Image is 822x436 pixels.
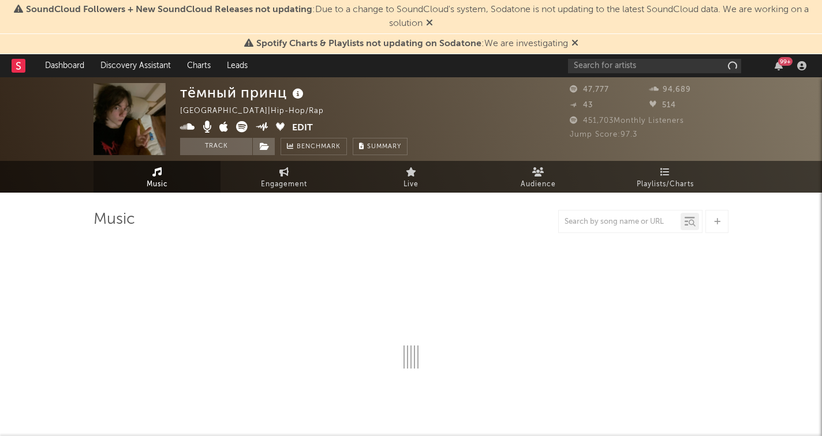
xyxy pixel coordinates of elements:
span: : Due to a change to SoundCloud's system, Sodatone is not updating to the latest SoundCloud data.... [26,5,809,28]
a: Playlists/Charts [601,161,728,193]
a: Live [348,161,474,193]
span: Jump Score: 97.3 [570,131,637,138]
span: 451,703 Monthly Listeners [570,117,684,125]
a: Discovery Assistant [92,54,179,77]
input: Search for artists [568,59,741,73]
button: Track [180,138,252,155]
span: Playlists/Charts [637,178,694,191]
span: Dismiss [426,19,433,28]
input: Search by song name or URL [559,217,681,227]
a: Music [94,161,221,193]
span: 514 [649,102,676,109]
button: Edit [292,121,313,136]
a: Benchmark [281,138,347,155]
span: Live [403,178,419,191]
div: [GEOGRAPHIC_DATA] | Hip-Hop/Rap [180,104,337,118]
a: Leads [219,54,256,77]
span: 47,777 [570,86,609,93]
div: тёмный принц [180,83,307,102]
span: Spotify Charts & Playlists not updating on Sodatone [256,39,481,48]
a: Dashboard [37,54,92,77]
span: Audience [521,178,556,191]
span: Summary [367,144,401,150]
span: Benchmark [297,140,341,154]
span: SoundCloud Followers + New SoundCloud Releases not updating [26,5,312,14]
div: 99 + [778,57,793,66]
span: : We are investigating [256,39,568,48]
span: 43 [570,102,593,109]
span: Dismiss [571,39,578,48]
span: Music [147,178,168,191]
span: Engagement [261,178,307,191]
a: Audience [474,161,601,193]
button: 99+ [775,61,783,70]
button: Summary [353,138,408,155]
span: 94,689 [649,86,691,93]
a: Charts [179,54,219,77]
a: Engagement [221,161,348,193]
